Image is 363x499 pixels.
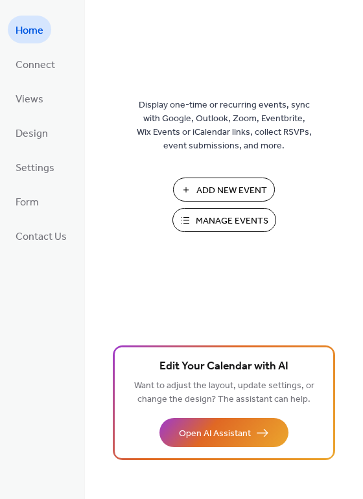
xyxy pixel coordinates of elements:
a: Home [8,16,51,43]
span: Edit Your Calendar with AI [159,358,288,376]
a: Design [8,119,56,146]
a: Form [8,187,47,215]
a: Views [8,84,51,112]
button: Open AI Assistant [159,418,288,447]
span: Display one-time or recurring events, sync with Google, Outlook, Zoom, Eventbrite, Wix Events or ... [137,99,312,153]
span: Form [16,192,39,213]
span: Manage Events [196,215,268,228]
a: Contact Us [8,222,75,250]
span: Contact Us [16,227,67,247]
span: Design [16,124,48,144]
button: Manage Events [172,208,276,232]
span: Add New Event [196,184,267,198]
span: Home [16,21,43,41]
span: Want to adjust the layout, update settings, or change the design? The assistant can help. [134,377,314,408]
button: Add New Event [173,178,275,202]
a: Connect [8,50,63,78]
a: Settings [8,153,62,181]
span: Settings [16,158,54,178]
span: Connect [16,55,55,75]
span: Views [16,89,43,110]
span: Open AI Assistant [179,427,251,441]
